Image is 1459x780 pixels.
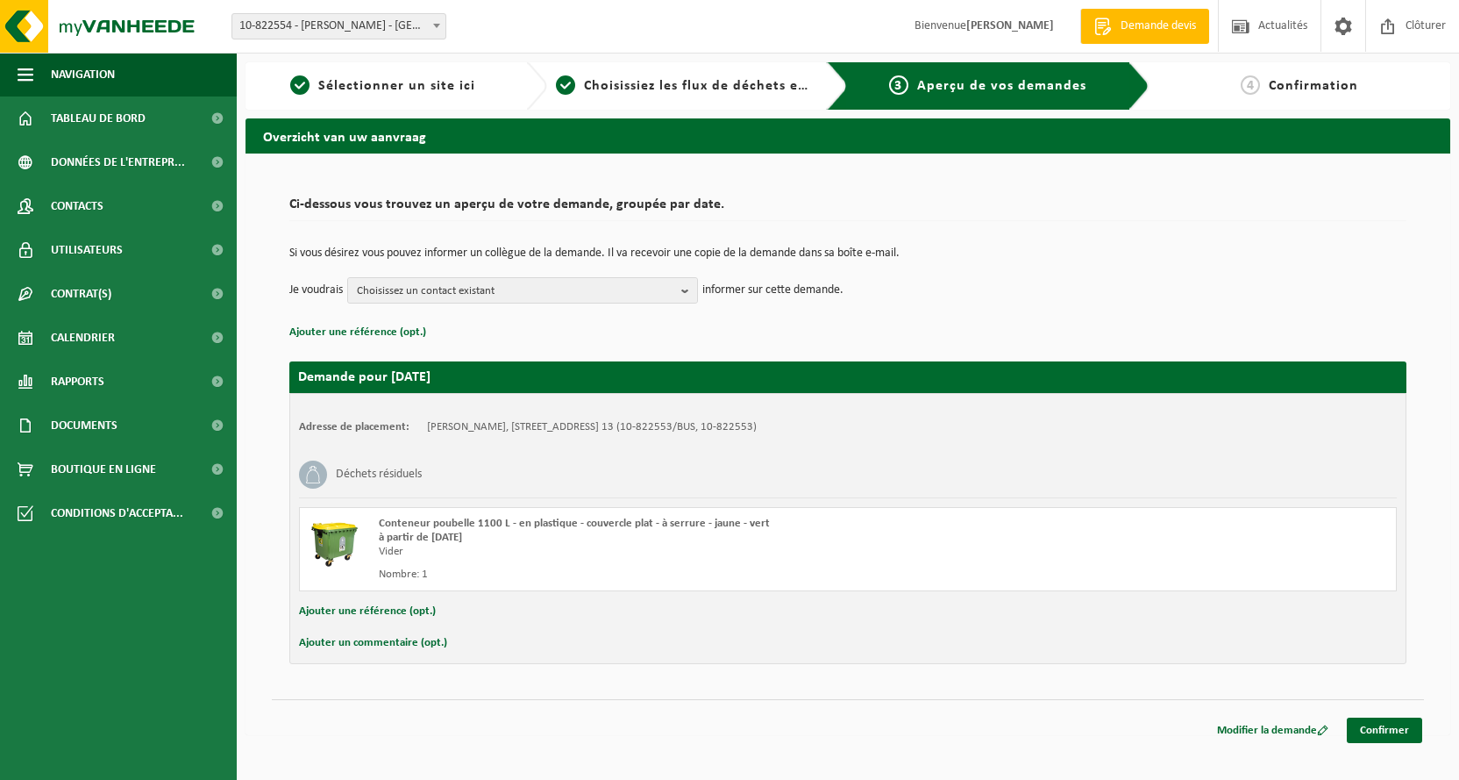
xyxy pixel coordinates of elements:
[427,420,757,434] td: [PERSON_NAME], [STREET_ADDRESS] 13 (10-822553/BUS, 10-822553)
[299,600,436,623] button: Ajouter une référence (opt.)
[246,118,1450,153] h2: Overzicht van uw aanvraag
[917,79,1086,93] span: Aperçu de vos demandes
[289,277,343,304] p: Je voudrais
[51,53,115,97] span: Navigation
[289,247,1406,260] p: Si vous désirez vous pouvez informer un collègue de la demande. Il va recevoir une copie de la de...
[51,447,156,491] span: Boutique en ligne
[51,360,104,404] span: Rapports
[51,272,111,316] span: Contrat(s)
[51,404,117,447] span: Documents
[309,517,361,569] img: WB-1100-HPE-GN-51.png
[51,228,123,272] span: Utilisateurs
[318,79,475,93] span: Sélectionner un site ici
[290,75,310,95] span: 1
[232,14,445,39] span: 10-822554 - E.LECLERCQ - FLORIFFOUX
[347,277,698,304] button: Choisissez un contact existant
[299,632,447,655] button: Ajouter un commentaire (opt.)
[357,278,674,304] span: Choisissez un contact existant
[379,518,770,529] span: Conteneur poubelle 1100 L - en plastique - couvercle plat - à serrure - jaune - vert
[966,19,1054,32] strong: [PERSON_NAME]
[379,545,918,559] div: Vider
[379,568,918,582] div: Nombre: 1
[1080,9,1209,44] a: Demande devis
[299,421,409,433] strong: Adresse de placement:
[51,140,185,184] span: Données de l'entrepr...
[51,97,146,140] span: Tableau de bord
[379,532,462,543] strong: à partir de [DATE]
[584,79,876,93] span: Choisissiez les flux de déchets et récipients
[1116,18,1200,35] span: Demande devis
[254,75,512,97] a: 1Sélectionner un site ici
[556,75,575,95] span: 2
[1269,79,1358,93] span: Confirmation
[336,461,422,489] h3: Déchets résiduels
[289,197,1406,221] h2: Ci-dessous vous trouvez un aperçu de votre demande, groupée par date.
[231,13,446,39] span: 10-822554 - E.LECLERCQ - FLORIFFOUX
[51,491,183,535] span: Conditions d'accepta...
[51,184,103,228] span: Contacts
[51,316,115,360] span: Calendrier
[298,370,431,384] strong: Demande pour [DATE]
[289,321,426,344] button: Ajouter une référence (opt.)
[1204,718,1342,743] a: Modifier la demande
[889,75,908,95] span: 3
[1347,718,1422,743] a: Confirmer
[556,75,814,97] a: 2Choisissiez les flux de déchets et récipients
[702,277,843,304] p: informer sur cette demande.
[1241,75,1260,95] span: 4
